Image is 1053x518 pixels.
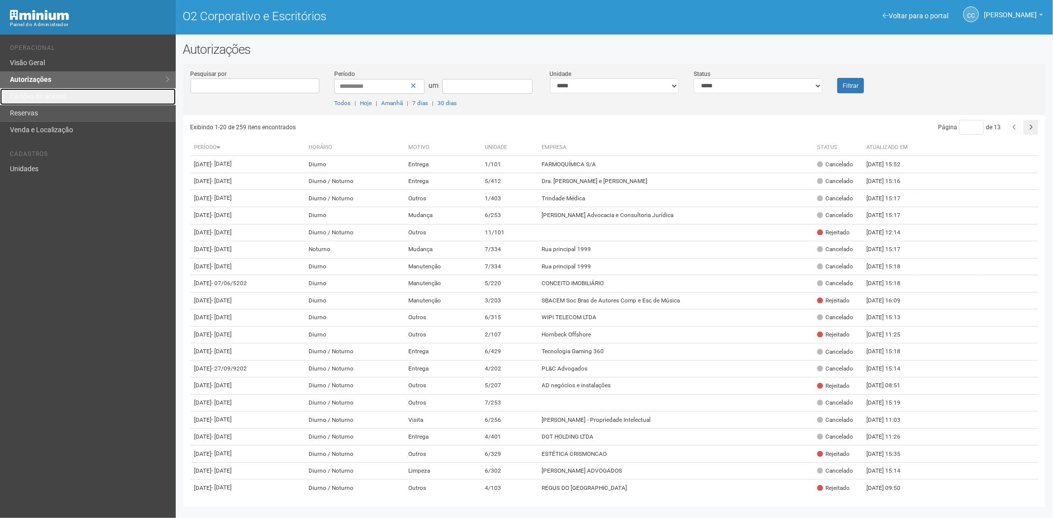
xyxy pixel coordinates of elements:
[867,297,901,304] font: [DATE] 16:09
[867,450,901,457] font: [DATE] 15:35
[485,144,507,150] font: Unidade
[408,246,432,253] font: Mudança
[195,399,212,406] font: [DATE]
[485,246,501,253] font: 7/334
[542,178,647,185] font: Dra. [PERSON_NAME] e [PERSON_NAME]
[867,484,901,491] font: [DATE] 09:50
[826,382,850,389] font: Rejeitado
[10,10,69,20] img: Mínimo
[212,297,232,304] font: - [DATE]
[195,195,212,202] font: [DATE]
[309,280,327,287] font: Diurno
[826,331,850,338] font: Rejeitado
[212,399,232,406] font: - [DATE]
[408,433,429,440] font: Entrega
[381,100,403,107] a: Amanhã
[309,229,354,236] font: Diurno / Noturno
[212,348,232,355] font: - [DATE]
[408,399,426,406] font: Outros
[542,195,585,202] font: Trindade Médica
[309,246,331,253] font: Noturno
[334,100,351,107] a: Todos
[826,467,854,474] font: Cancelado
[212,194,232,201] font: - [DATE]
[309,178,354,185] font: Diurno / Noturno
[867,416,901,423] font: [DATE] 11:03
[212,229,232,236] font: - [DATE]
[408,178,429,185] font: Entrega
[542,263,591,270] font: Rua principal 1999
[408,331,426,338] font: Outros
[408,416,423,423] font: Visita
[309,263,327,270] font: Diurno
[437,100,457,107] font: 30 dias
[889,12,948,20] font: Voltar para o portal
[212,263,232,270] font: - [DATE]
[309,348,354,355] font: Diurno / Noturno
[867,246,901,253] font: [DATE] 15:17
[867,331,901,338] font: [DATE] 11:25
[542,246,591,253] font: Rua principal 1999
[354,100,356,107] font: |
[826,229,850,236] font: Rejeitado
[826,161,854,168] font: Cancelado
[195,314,212,321] font: [DATE]
[309,433,354,440] font: Diurno / Noturno
[10,126,73,134] font: Venda e Localização
[212,433,232,440] font: - [DATE]
[309,484,354,491] font: Diurno / Noturno
[485,365,501,372] font: 4/202
[212,314,232,321] font: - [DATE]
[485,399,501,406] font: 7/253
[309,297,327,304] font: Diurno
[309,382,354,389] font: Diurno / Noturno
[867,348,901,355] font: [DATE] 15:18
[867,144,908,150] font: Atualizado em
[309,144,333,150] font: Horário
[412,100,428,107] font: 7 dias
[309,450,354,457] font: Diurno / Noturno
[195,229,212,236] font: [DATE]
[938,124,957,131] font: Página
[826,178,854,185] font: Cancelado
[485,195,501,202] font: 1/403
[195,161,212,168] font: [DATE]
[195,178,212,185] font: [DATE]
[542,365,587,372] font: PL&C Advogados
[867,467,901,474] font: [DATE] 15:14
[212,365,247,372] font: - 27/09/9202
[10,92,66,100] font: Cartões de acesso
[195,144,217,150] font: Período
[183,42,251,57] font: Autorizações
[408,484,426,491] font: Outros
[485,263,501,270] font: 7/334
[195,365,212,372] font: [DATE]
[826,484,850,491] font: Rejeitado
[485,297,501,304] font: 3/203
[212,160,232,167] font: - [DATE]
[867,399,901,406] font: [DATE] 15:19
[542,280,604,287] font: CONCEITO IMOBILIÁRIO
[542,467,622,474] font: [PERSON_NAME] ADVOGADOS
[826,348,854,355] font: Cancelado
[485,331,501,338] font: 2/107
[191,71,227,77] font: Pesquisar por
[542,161,596,168] font: FARMOQUÍMICA S/A
[195,331,212,338] font: [DATE]
[10,22,69,27] font: Painel do Administrador
[867,229,901,236] font: [DATE] 12:14
[542,314,596,321] font: WIPI TELECOM LTDA
[212,246,232,253] font: - [DATE]
[408,467,430,474] font: Limpeza
[408,212,432,219] font: Mudança
[826,297,850,304] font: Rejeitado
[212,467,232,474] font: - [DATE]
[826,450,850,457] font: Rejeitado
[195,450,212,457] font: [DATE]
[10,109,38,117] font: Reservas
[542,433,593,440] font: DGT HOLDING LTDA
[309,399,354,406] font: Diurno / Noturno
[542,212,673,219] font: [PERSON_NAME] Advocacia e Consultoria Jurídica
[309,314,327,321] font: Diurno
